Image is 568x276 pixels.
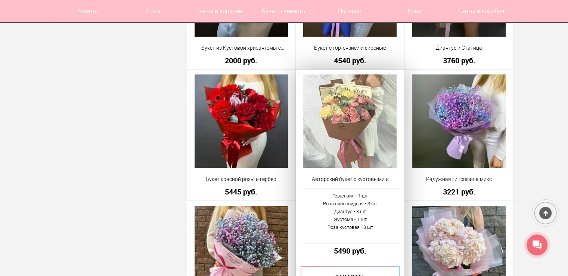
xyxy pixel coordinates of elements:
[301,247,400,255] a: 5490 руб.
[410,56,509,64] a: 3760 руб.
[412,74,506,168] img: Радужная гипсофила микс
[301,188,400,243] a: Гортензия - 1 штРоза пионовидная - 3 штДиантус - 3 штЭустома - 1 штРоза кустовая - 3 шт
[195,74,288,168] img: Букет красной розы и гербер
[301,56,400,64] a: 4540 руб.
[410,44,509,52] a: Диантус и Статица
[301,44,400,52] a: Букет с гортензией и сиренью
[192,44,291,52] a: Букет из Кустовой хризантемы с эвкалиптом
[192,188,291,196] a: 5445 руб.
[192,56,291,64] a: 2000 руб.
[303,74,397,168] img: Авторский букет с кустовыми и пионовидными розами
[410,175,509,183] a: Радужная гипсофила микс
[192,175,291,183] a: Букет красной розы и гербер
[410,188,509,196] a: 3221 руб.
[301,175,400,183] a: Авторский букет с кустовыми и пионовидными розами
